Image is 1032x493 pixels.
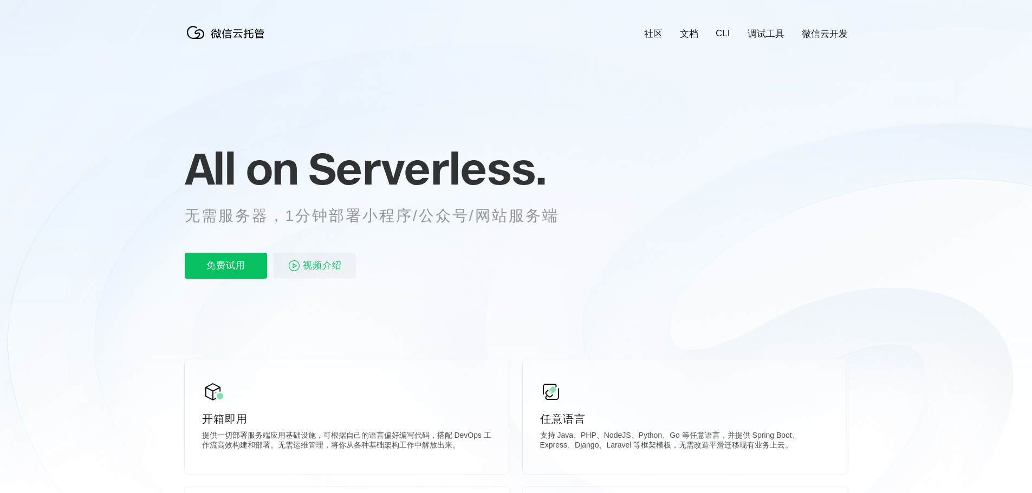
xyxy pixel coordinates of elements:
[802,28,848,40] a: 微信云开发
[185,22,271,43] img: 微信云托管
[185,141,298,195] span: All on
[202,411,492,426] p: 开箱即用
[185,253,267,279] p: 免费试用
[185,205,579,227] p: 无需服务器，1分钟部署小程序/公众号/网站服务端
[716,28,730,39] a: CLI
[540,411,830,426] p: 任意语言
[303,253,342,279] span: 视频介绍
[185,36,271,45] a: 微信云托管
[644,28,663,40] a: 社区
[680,28,698,40] a: 文档
[202,431,492,452] p: 提供一切部署服务端应用基础设施，可根据自己的语言偏好编写代码，搭配 DevOps 工作流高效构建和部署。无需运维管理，将你从各种基础架构工作中解放出来。
[540,431,830,452] p: 支持 Java、PHP、NodeJS、Python、Go 等任意语言，并提供 Spring Boot、Express、Django、Laravel 等框架模板，无需改造平滑迁移现有业务上云。
[288,259,301,272] img: video_play.svg
[748,28,784,40] a: 调试工具
[308,141,546,195] span: Serverless.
